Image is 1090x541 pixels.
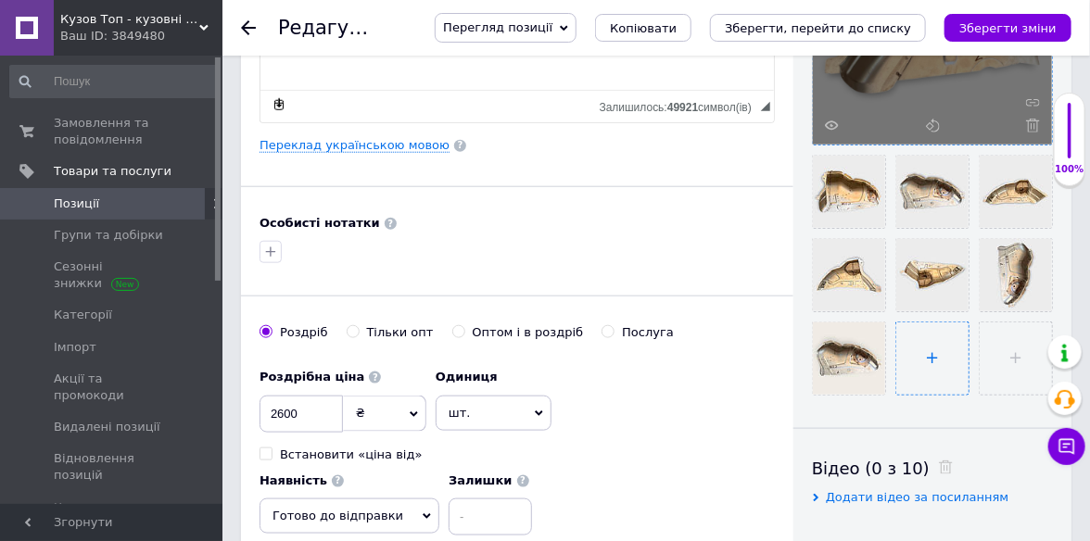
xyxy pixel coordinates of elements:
[260,396,343,433] input: 0
[449,498,532,535] input: -
[1048,428,1085,465] button: Чат з покупцем
[280,324,328,341] div: Роздріб
[826,490,1009,504] span: Додати відео за посиланням
[367,324,434,341] div: Тільки опт
[56,57,458,77] li: Пр-во ЗАЗ
[241,20,256,35] div: Повернутися назад
[260,216,380,230] b: Особисті нотатки
[60,11,199,28] span: Кузов Топ - кузовні запчастини, які стають як рідні
[269,94,289,115] a: Зробити резервну копію зараз
[449,473,512,487] b: Залишки
[944,14,1071,42] button: Зберегти зміни
[959,21,1057,35] i: Зберегти зміни
[54,371,171,404] span: Акції та промокоди
[260,138,450,153] a: Переклад українською мовою
[56,19,458,57] li: Арка задняя находится внутри салона (левая) Chevrolet Aveo T200,Т250
[725,21,911,35] i: Зберегти, перейти до списку
[610,21,677,35] span: Копіювати
[9,65,219,98] input: Пошук
[54,195,99,212] span: Позиції
[272,509,403,522] span: Готово до відправки
[60,28,222,44] div: Ваш ID: 3849480
[54,115,171,148] span: Замовлення та повідомлення
[54,227,163,244] span: Групи та добірки
[473,324,584,341] div: Оптом і в роздріб
[1055,163,1084,176] div: 100%
[54,339,96,356] span: Імпорт
[595,14,691,42] button: Копіювати
[260,473,327,487] b: Наявність
[54,450,171,484] span: Відновлення позицій
[280,447,423,463] div: Встановити «ціна від»
[622,324,674,341] div: Послуга
[54,163,171,180] span: Товари та послуги
[54,419,160,435] span: Видалені позиції
[436,396,551,431] span: шт.
[1054,93,1085,186] div: 100% Якість заповнення
[260,370,364,384] b: Роздрібна ціна
[812,459,930,478] span: Відео (0 з 10)
[54,499,158,516] span: Характеристики
[54,307,112,323] span: Категорії
[710,14,926,42] button: Зберегти, перейти до списку
[813,322,885,395] img: img_8873_photoroom.jpg
[356,406,365,420] span: ₴
[54,258,171,292] span: Сезонні знижки
[19,19,495,76] body: Редактор, F4889221-9A0A-4BA9-944F-AC2E4A48BB10
[436,370,498,384] b: Одиниця
[278,17,973,39] h1: Редагування позиції: Арка задняя (левая) Chevrolet Aveo T200,Т250
[443,20,552,34] span: Перегляд позиції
